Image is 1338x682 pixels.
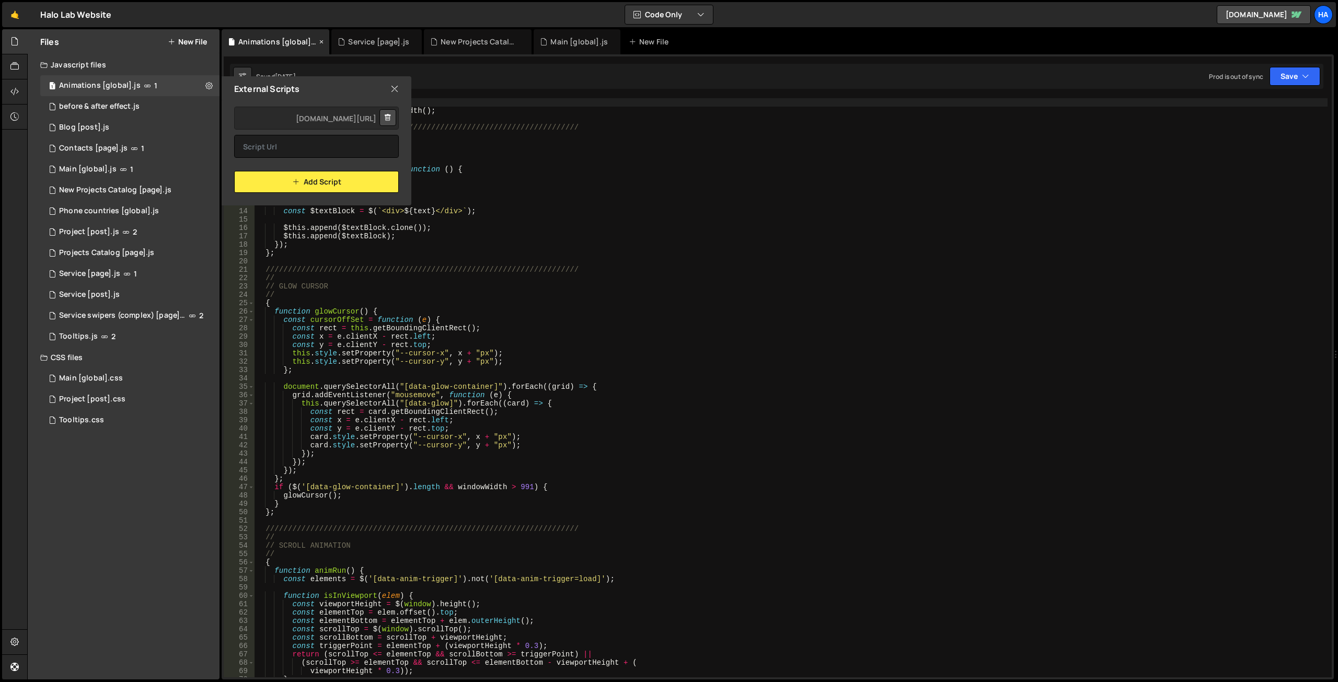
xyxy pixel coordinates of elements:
[133,228,137,236] span: 2
[59,248,154,258] div: Projects Catalog [page].js
[40,284,220,305] div: 826/7934.js
[224,575,255,583] div: 58
[224,249,255,257] div: 19
[224,592,255,600] div: 60
[59,102,140,111] div: before & after effect.js
[224,449,255,458] div: 43
[40,96,220,117] div: 826/19389.js
[224,424,255,433] div: 40
[130,165,133,174] span: 1
[224,215,255,224] div: 15
[224,391,255,399] div: 36
[224,349,255,357] div: 31
[224,466,255,475] div: 45
[59,186,171,195] div: New Projects Catalog [page].js
[550,37,608,47] div: Main [global].js
[224,316,255,324] div: 27
[224,608,255,617] div: 62
[40,263,220,284] div: 826/10500.js
[40,242,220,263] div: 826/10093.js
[224,433,255,441] div: 41
[224,533,255,541] div: 53
[224,383,255,391] div: 35
[224,516,255,525] div: 51
[224,399,255,408] div: 37
[40,75,220,96] div: 826/2754.js
[224,541,255,550] div: 54
[224,458,255,466] div: 44
[59,415,104,425] div: Tooltips.css
[629,37,673,47] div: New File
[224,332,255,341] div: 29
[234,135,399,158] input: Script Url
[40,36,59,48] h2: Files
[168,38,207,46] button: New File
[224,491,255,500] div: 48
[224,617,255,625] div: 63
[224,550,255,558] div: 55
[224,224,255,232] div: 16
[59,206,159,216] div: Phone countries [global].js
[59,227,119,237] div: Project [post].js
[59,311,185,320] div: Service swipers (complex) [page].js
[224,265,255,274] div: 21
[625,5,713,24] button: Code Only
[40,389,220,410] div: 826/9226.css
[28,347,220,368] div: CSS files
[224,324,255,332] div: 28
[234,83,300,95] h2: External Scripts
[59,81,141,90] div: Animations [global].js
[224,633,255,642] div: 65
[224,583,255,592] div: 59
[40,326,220,347] div: 826/18329.js
[49,83,55,91] span: 1
[111,332,116,341] span: 2
[234,171,399,193] button: Add Script
[224,667,255,675] div: 69
[1209,72,1263,81] div: Prod is out of sync
[40,138,220,159] div: 826/1551.js
[1314,5,1333,24] a: Ha
[256,72,296,81] div: Saved
[224,500,255,508] div: 49
[40,159,220,180] div: 826/1521.js
[224,307,255,316] div: 26
[59,165,117,174] div: Main [global].js
[224,366,255,374] div: 33
[40,368,220,389] div: 826/3053.css
[238,37,317,47] div: Animations [global].js
[224,299,255,307] div: 25
[40,201,220,222] div: 826/24828.js
[224,558,255,567] div: 56
[224,357,255,366] div: 32
[154,82,157,90] span: 1
[224,658,255,667] div: 68
[224,232,255,240] div: 17
[224,408,255,416] div: 38
[224,416,255,424] div: 39
[275,72,296,81] div: [DATE]
[40,8,112,21] div: Halo Lab Website
[224,282,255,291] div: 23
[59,269,120,279] div: Service [page].js
[1217,5,1311,24] a: [DOMAIN_NAME]
[224,475,255,483] div: 46
[59,144,128,153] div: Contacts [page].js
[224,291,255,299] div: 24
[59,290,120,299] div: Service [post].js
[224,567,255,575] div: 57
[224,257,255,265] div: 20
[224,441,255,449] div: 42
[1270,67,1320,86] button: Save
[59,374,123,383] div: Main [global].css
[224,240,255,249] div: 18
[441,37,519,47] div: New Projects Catalog [page].js
[224,525,255,533] div: 52
[59,332,98,341] div: Tooltips.js
[59,395,125,404] div: Project [post].css
[224,341,255,349] div: 30
[224,483,255,491] div: 47
[348,37,409,47] div: Service [page].js
[224,374,255,383] div: 34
